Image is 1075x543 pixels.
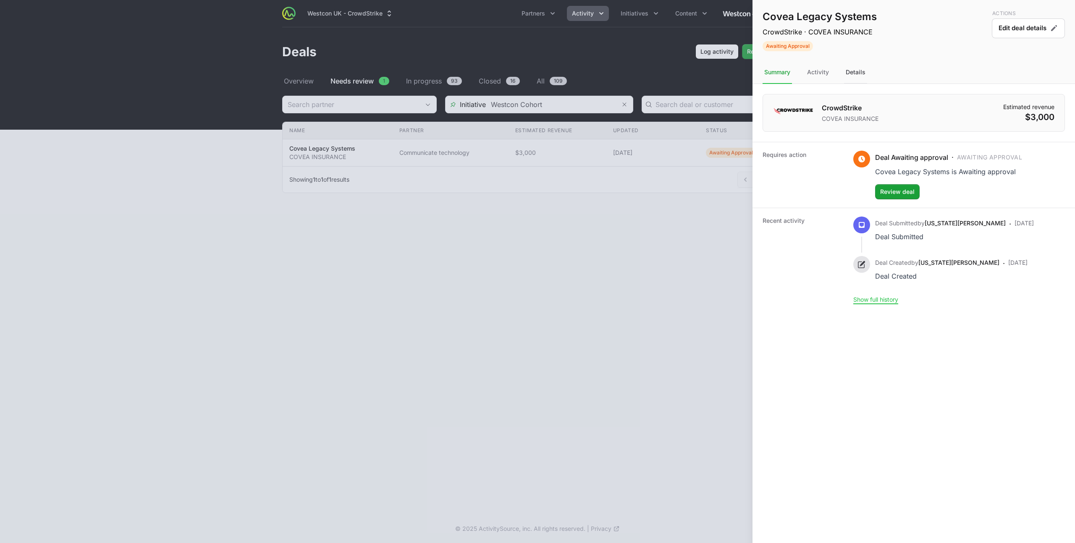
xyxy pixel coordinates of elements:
ul: Activity history timeline [853,217,1034,295]
h1: CrowdStrike [822,103,878,113]
a: [US_STATE][PERSON_NAME] [918,259,999,266]
dt: Requires action [763,151,843,199]
p: by [875,219,1006,227]
p: CrowdStrike · COVEA INSURANCE [763,27,877,37]
span: Review deal [880,187,915,197]
button: Review deal [875,184,920,199]
span: · [1003,258,1005,282]
div: Deal actions [992,10,1065,51]
dt: Estimated revenue [1003,103,1054,111]
a: [US_STATE][PERSON_NAME] [925,219,1006,227]
h1: Covea Legacy Systems [763,10,877,23]
div: Deal Created [875,270,999,282]
dt: Recent activity [763,217,843,304]
span: Deal Submitted [875,219,918,227]
p: COVEA INSURANCE [822,115,878,123]
button: Show full history [853,296,898,303]
span: Deal Awaiting approval [875,152,948,162]
p: Actions [992,10,1065,17]
div: Deal Submitted [875,231,1006,243]
nav: Tabs [752,61,1075,84]
time: [DATE] [1008,259,1028,266]
dd: $3,000 [1003,111,1054,123]
p: by [875,258,999,267]
span: Awaiting Approval [957,153,1022,162]
div: Summary [763,61,792,84]
span: Deal Created [875,259,911,266]
img: CrowdStrike [773,103,813,120]
div: Covea Legacy Systems is Awaiting approval [875,166,1022,178]
time: [DATE] [1015,219,1034,227]
button: Edit deal details [992,18,1065,38]
span: · [1009,218,1011,243]
div: Details [844,61,867,84]
div: Activity [805,61,831,84]
p: · [875,152,1022,162]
